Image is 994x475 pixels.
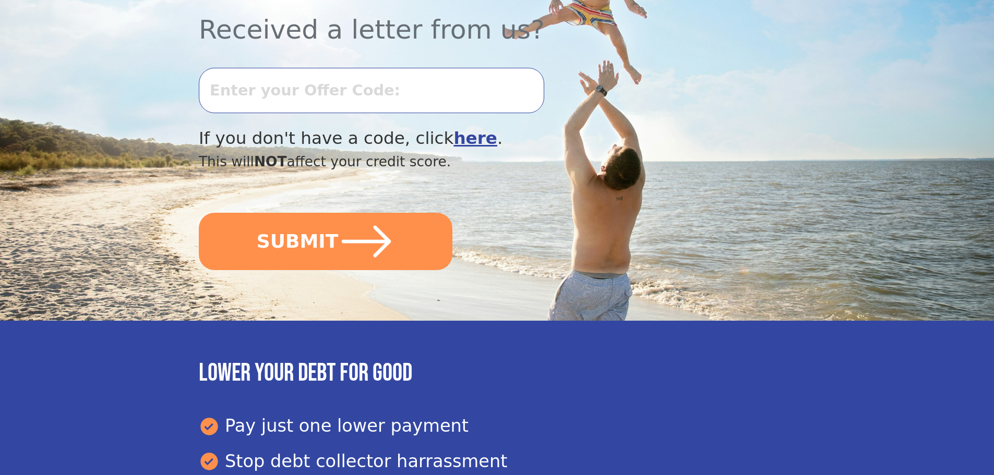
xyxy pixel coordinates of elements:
div: Pay just one lower payment [199,413,795,439]
div: This will affect your credit score. [199,151,706,172]
h3: Lower your debt for good [199,358,795,388]
div: If you don't have a code, click . [199,126,706,151]
button: SUBMIT [199,213,452,270]
a: here [453,128,497,148]
span: NOT [254,153,287,169]
div: Stop debt collector harrassment [199,448,795,474]
input: Enter your Offer Code: [199,68,544,113]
